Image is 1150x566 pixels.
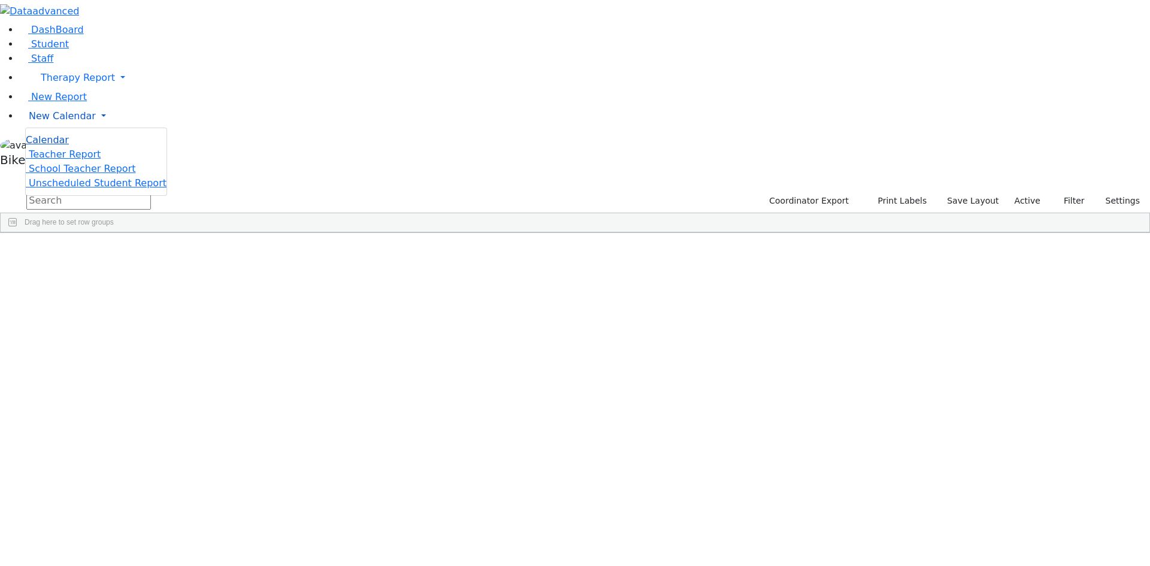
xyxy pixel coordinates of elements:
span: New Calendar [29,110,96,122]
a: School Teacher Report [26,163,135,174]
span: Therapy Report [41,72,115,83]
span: School Teacher Report [29,163,135,174]
label: Active [1009,192,1046,210]
input: Search [26,192,151,210]
span: New Report [31,91,87,102]
button: Print Labels [864,192,932,210]
button: Settings [1090,192,1145,210]
span: Calendar [26,134,69,146]
button: Filter [1048,192,1090,210]
span: Student [31,38,69,50]
ul: Therapy Report [25,128,167,196]
a: Therapy Report [19,66,1150,90]
a: Student [19,38,69,50]
a: New Calendar [19,104,1150,128]
button: Coordinator Export [761,192,854,210]
span: Drag here to set row groups [25,218,114,226]
span: Unscheduled Student Report [29,177,167,189]
span: Staff [31,53,53,64]
span: DashBoard [31,24,84,35]
span: Teacher Report [29,149,101,160]
a: Calendar [26,133,69,147]
a: Staff [19,53,53,64]
a: New Report [19,91,87,102]
a: DashBoard [19,24,84,35]
button: Save Layout [942,192,1004,210]
a: Teacher Report [26,149,101,160]
a: Unscheduled Student Report [26,177,167,189]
